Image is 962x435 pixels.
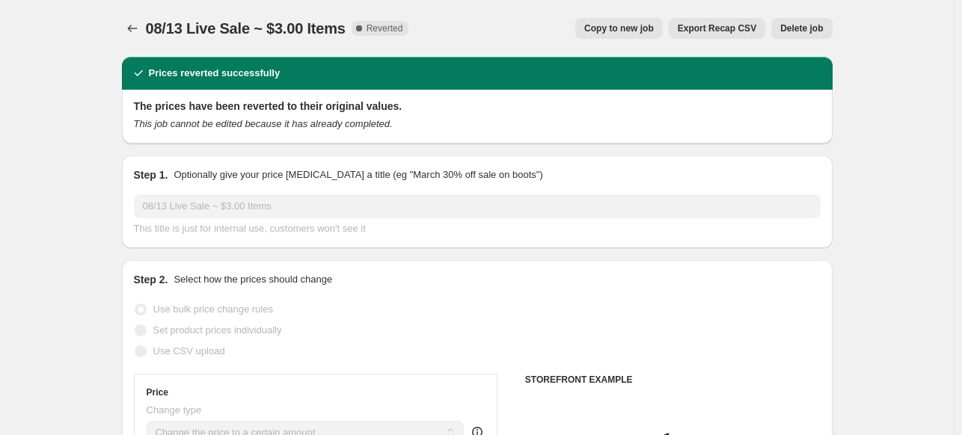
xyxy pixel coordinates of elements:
[584,22,654,34] span: Copy to new job
[153,345,225,357] span: Use CSV upload
[153,303,273,315] span: Use bulk price change rules
[575,18,663,39] button: Copy to new job
[134,194,821,218] input: 30% off holiday sale
[122,18,143,39] button: Price change jobs
[153,324,282,336] span: Set product prices individually
[134,223,366,234] span: This title is just for internal use, customers won't see it
[771,18,832,39] button: Delete job
[134,118,393,129] i: This job cannot be edited because it has already completed.
[174,272,332,287] p: Select how the prices should change
[146,20,346,37] span: 08/13 Live Sale ~ $3.00 Items
[147,386,168,398] h3: Price
[134,167,168,182] h2: Step 1.
[149,66,281,81] h2: Prices reverted successfully
[367,22,403,34] span: Reverted
[525,374,821,386] h6: STOREFRONT EXAMPLE
[780,22,823,34] span: Delete job
[147,404,202,416] span: Change type
[669,18,765,39] button: Export Recap CSV
[174,167,542,182] p: Optionally give your price [MEDICAL_DATA] a title (eg "March 30% off sale on boots")
[134,99,821,114] h2: The prices have been reverted to their original values.
[134,272,168,287] h2: Step 2.
[678,22,756,34] span: Export Recap CSV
